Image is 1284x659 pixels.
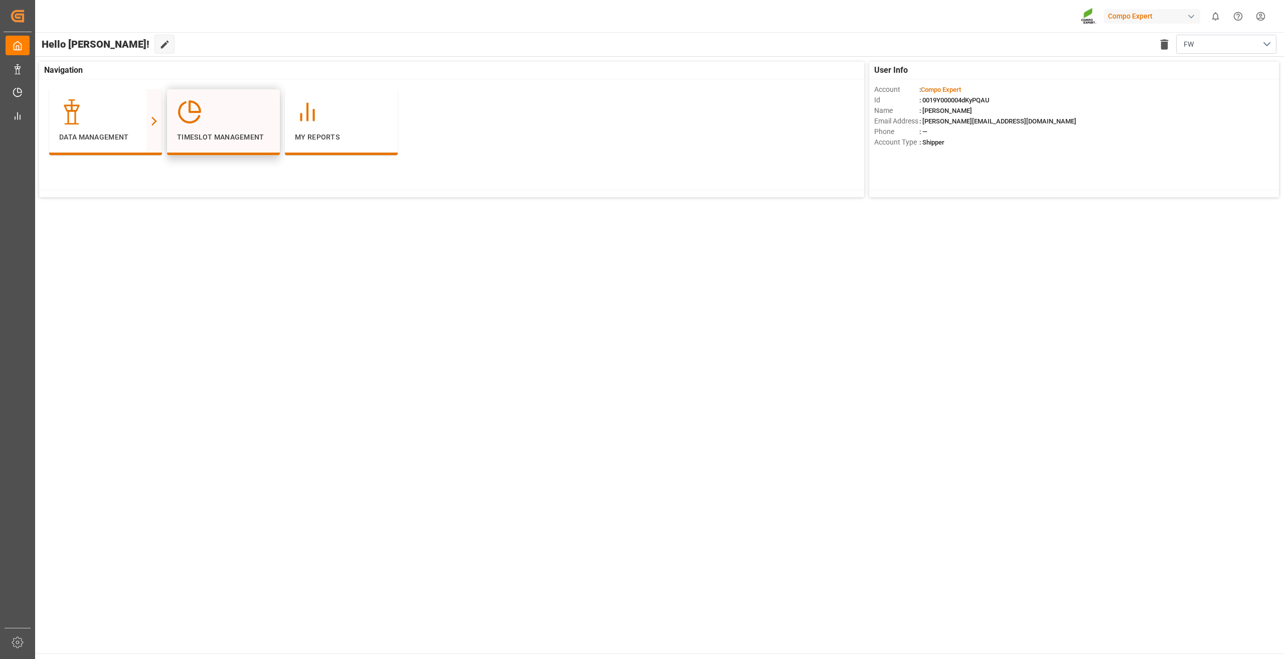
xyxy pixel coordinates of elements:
span: Email Address [874,116,919,126]
button: open menu [1176,35,1276,54]
span: : [PERSON_NAME][EMAIL_ADDRESS][DOMAIN_NAME] [919,117,1076,125]
div: Compo Expert [1104,9,1200,24]
span: : 0019Y000004dKyPQAU [919,96,990,104]
span: : — [919,128,927,136]
span: Account [874,84,919,95]
span: Account Type [874,137,919,148]
p: Timeslot Management [177,132,270,143]
span: Phone [874,126,919,137]
button: show 0 new notifications [1204,5,1227,28]
button: Help Center [1227,5,1249,28]
span: Id [874,95,919,105]
span: : Shipper [919,139,944,146]
span: Navigation [44,64,83,76]
span: : [919,86,961,93]
button: Compo Expert [1104,7,1204,26]
p: My Reports [295,132,388,143]
img: Screenshot%202023-09-29%20at%2010.02.21.png_1712312052.png [1081,8,1097,25]
span: FW [1184,39,1194,50]
span: : [PERSON_NAME] [919,107,972,114]
span: Hello [PERSON_NAME]! [42,35,149,54]
span: Name [874,105,919,116]
span: Compo Expert [921,86,961,93]
span: User Info [874,64,908,76]
p: Data Management [59,132,152,143]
